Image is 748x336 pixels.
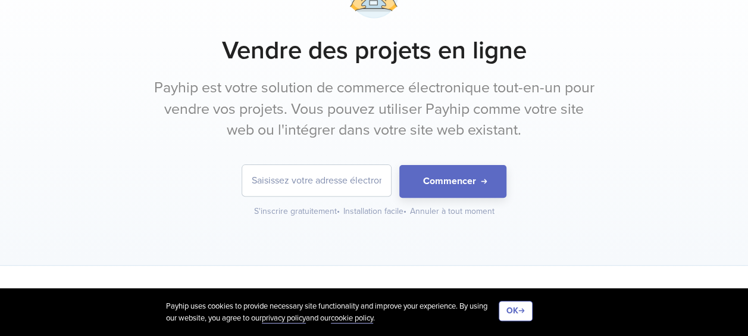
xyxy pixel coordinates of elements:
div: Annuler à tout moment [410,206,495,217]
h1: Vendre des projets en ligne [17,36,731,66]
button: OK [499,301,533,321]
a: privacy policy [262,313,306,323]
button: Commencer [399,165,506,198]
div: Payhip uses cookies to provide necessary site functionality and improve your experience. By using... [166,301,499,324]
span: • [337,206,340,216]
a: cookie policy [331,313,373,323]
div: S'inscrire gratuitement [254,206,341,217]
span: • [403,206,406,216]
input: Saisissez votre adresse électronique [242,165,391,196]
div: Installation facile [343,206,408,217]
p: Payhip est votre solution de commerce électronique tout-en-un pour vendre vos projets. Vous pouve... [151,77,597,141]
